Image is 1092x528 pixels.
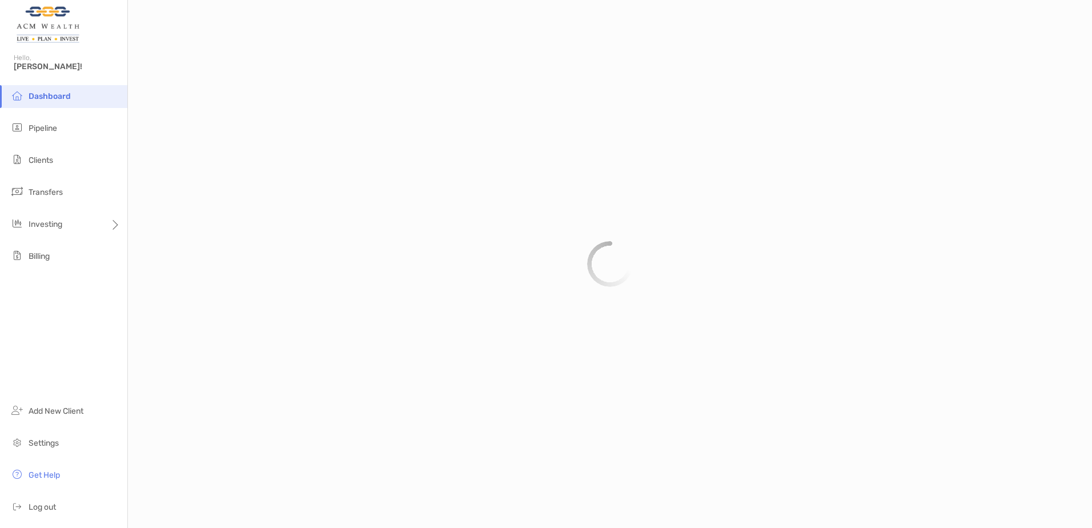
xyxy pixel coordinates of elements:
span: Clients [29,155,53,165]
img: pipeline icon [10,121,24,134]
span: Dashboard [29,91,71,101]
img: Zoe Logo [14,5,82,46]
img: dashboard icon [10,89,24,102]
span: [PERSON_NAME]! [14,62,121,71]
span: Investing [29,219,62,229]
img: add_new_client icon [10,403,24,417]
img: logout icon [10,499,24,513]
span: Transfers [29,187,63,197]
span: Get Help [29,470,60,480]
img: settings icon [10,435,24,449]
img: billing icon [10,249,24,262]
span: Settings [29,438,59,448]
span: Billing [29,251,50,261]
img: investing icon [10,217,24,230]
img: get-help icon [10,467,24,481]
img: transfers icon [10,185,24,198]
span: Log out [29,502,56,512]
span: Pipeline [29,123,57,133]
img: clients icon [10,153,24,166]
span: Add New Client [29,406,83,416]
